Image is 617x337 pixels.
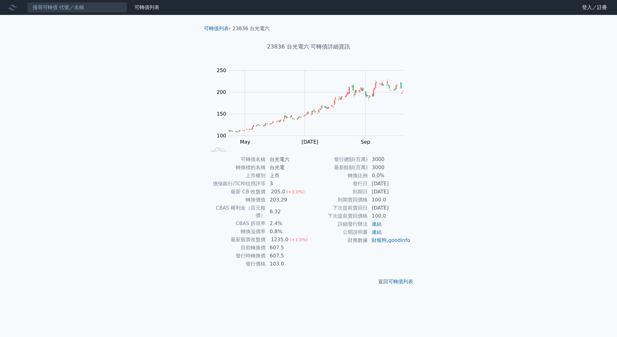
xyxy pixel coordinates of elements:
[308,236,368,244] td: 財務數據
[134,4,159,10] a: 可轉債列表
[372,221,382,227] a: 連結
[206,219,266,228] td: CBAS 折現率
[217,89,226,95] tspan: 200
[233,25,270,32] li: 23836 台光電六
[372,229,382,235] a: 連結
[368,188,411,196] td: [DATE]
[266,260,308,268] td: 103.0
[308,164,368,172] td: 最新餘額(百萬)
[372,237,387,243] a: 財報狗
[308,155,368,164] td: 發行總額(百萬)
[206,155,266,164] td: 可轉債名稱
[361,139,370,145] tspan: Sep
[388,279,413,284] a: 可轉債列表
[206,204,266,219] td: CBAS 權利金（百元報價）
[206,164,266,172] td: 轉換標的名稱
[266,228,308,236] td: 0.8%
[308,172,368,180] td: 轉換比例
[206,188,266,196] td: 最新 CB 收盤價
[217,133,226,139] tspan: 100
[266,196,308,204] td: 203.29
[266,204,308,219] td: 6.32
[266,172,308,180] td: 上市
[204,25,231,32] li: ›
[308,188,368,196] td: 到期日
[577,2,612,12] a: 登入／註冊
[206,260,266,268] td: 發行價格
[290,237,308,242] span: (+3.3%)
[270,188,286,196] div: 205.0
[266,244,308,252] td: 607.5
[368,196,411,204] td: 100.0
[308,204,368,212] td: 下次提前賣回日
[206,244,266,252] td: 目前轉換價
[368,180,411,188] td: [DATE]
[206,252,266,260] td: 發行時轉換價
[266,180,308,188] td: 3
[266,155,308,164] td: 台光電六
[286,189,304,194] span: (+3.0%)
[368,164,411,172] td: 3000
[308,196,368,204] td: 到期賣回價格
[308,228,368,236] td: 公開說明書
[270,236,290,243] div: 1235.0
[368,155,411,164] td: 3000
[308,220,368,228] td: 詳細發行辦法
[308,212,368,220] td: 下次提前賣回價格
[266,252,308,260] td: 607.5
[266,164,308,172] td: 台光電
[206,236,266,244] td: 最新股票收盤價
[266,219,308,228] td: 2.4%
[240,139,250,145] tspan: May
[206,180,266,188] td: 擔保銀行/TCRI信用評等
[217,67,226,73] tspan: 250
[368,204,411,212] td: [DATE]
[199,42,418,51] h1: 23836 台光電六 可轉債詳細資訊
[206,196,266,204] td: 轉換價值
[368,236,411,244] td: ,
[301,139,318,145] tspan: [DATE]
[204,25,229,31] a: 可轉債列表
[368,172,411,180] td: 0.0%
[206,172,266,180] td: 上市櫃別
[214,67,413,158] g: Chart
[388,237,410,243] a: goodinfo
[27,2,127,13] input: 搜尋可轉債 代號／名稱
[217,111,226,117] tspan: 150
[368,212,411,220] td: 100.0
[206,228,266,236] td: 轉換溢價率
[308,180,368,188] td: 發行日
[199,278,418,285] p: 返回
